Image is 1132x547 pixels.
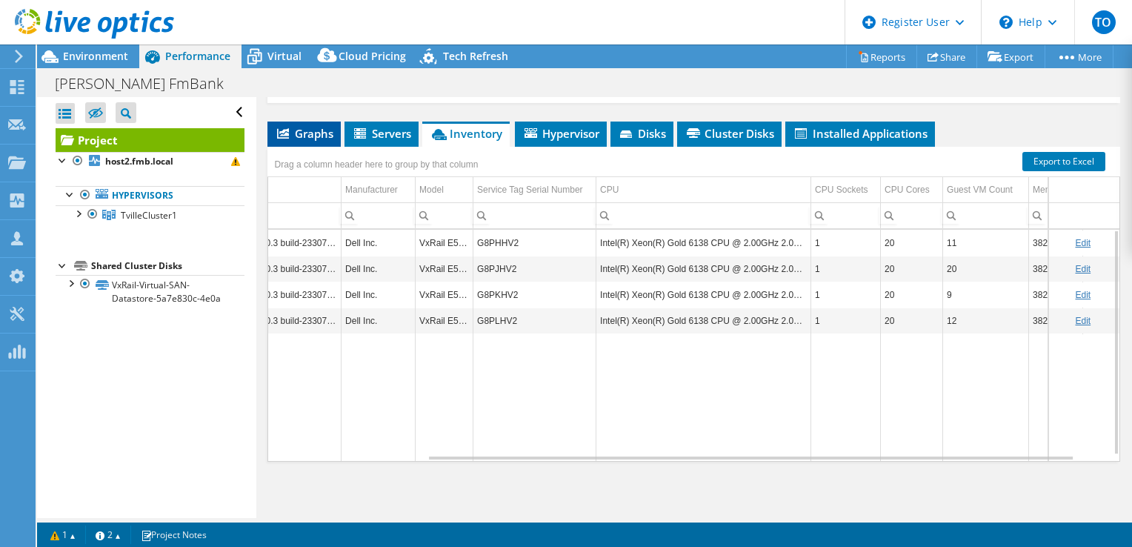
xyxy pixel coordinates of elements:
[881,256,943,282] td: Column CPU Cores, Value 20
[1022,152,1105,171] a: Export to Excel
[267,49,302,63] span: Virtual
[342,308,416,334] td: Column Manufacturer, Value Dell Inc.
[811,308,881,334] td: Column CPU Sockets, Value 1
[416,202,473,228] td: Column Model, Filter cell
[618,126,666,141] span: Disks
[811,230,881,256] td: Column CPU Sockets, Value 1
[473,202,596,228] td: Column Service Tag Serial Number, Filter cell
[197,177,342,203] td: OS Column
[1075,238,1091,248] a: Edit
[473,282,596,308] td: Column Service Tag Serial Number, Value G8PKHV2
[522,126,599,141] span: Hypervisor
[947,181,1013,199] div: Guest VM Count
[811,256,881,282] td: Column CPU Sockets, Value 1
[916,45,977,68] a: Share
[342,177,416,203] td: Manufacturer Column
[56,275,244,308] a: VxRail-Virtual-SAN-Datastore-5a7e830c-4e0a
[846,45,917,68] a: Reports
[1029,308,1083,334] td: Column Memory, Value 382.62 GiB
[881,282,943,308] td: Column CPU Cores, Value 20
[48,76,247,92] h1: [PERSON_NAME] FmBank
[345,181,398,199] div: Manufacturer
[811,202,881,228] td: Column CPU Sockets, Filter cell
[1075,290,1091,300] a: Edit
[943,256,1029,282] td: Column Guest VM Count, Value 20
[943,282,1029,308] td: Column Guest VM Count, Value 9
[275,126,333,141] span: Graphs
[1029,256,1083,282] td: Column Memory, Value 382.62 GiB
[85,526,131,544] a: 2
[793,126,928,141] span: Installed Applications
[197,308,342,334] td: Column OS, Value VMware ESXi 7.0.3 build-23307199
[416,177,473,203] td: Model Column
[596,282,811,308] td: Column CPU, Value Intel(R) Xeon(R) Gold 6138 CPU @ 2.00GHz 2.00 GHz
[56,205,244,225] a: TvilleCluster1
[416,230,473,256] td: Column Model, Value VxRail E560F
[40,526,86,544] a: 1
[881,177,943,203] td: CPU Cores Column
[443,49,508,63] span: Tech Refresh
[1045,45,1113,68] a: More
[416,256,473,282] td: Column Model, Value VxRail E560F
[1092,10,1116,34] span: TO
[430,126,502,141] span: Inventory
[811,177,881,203] td: CPU Sockets Column
[1075,264,1091,274] a: Edit
[815,181,868,199] div: CPU Sockets
[197,202,342,228] td: Column OS, Filter cell
[473,230,596,256] td: Column Service Tag Serial Number, Value G8PHHV2
[473,177,596,203] td: Service Tag Serial Number Column
[197,256,342,282] td: Column OS, Value VMware ESXi 7.0.3 build-23307199
[881,202,943,228] td: Column CPU Cores, Filter cell
[943,202,1029,228] td: Column Guest VM Count, Filter cell
[197,282,342,308] td: Column OS, Value VMware ESXi 7.0.3 build-23307199
[416,282,473,308] td: Column Model, Value VxRail E560F
[811,282,881,308] td: Column CPU Sockets, Value 1
[1029,202,1083,228] td: Column Memory, Filter cell
[63,49,128,63] span: Environment
[105,155,173,168] b: host2.fmb.local
[596,202,811,228] td: Column CPU, Filter cell
[943,308,1029,334] td: Column Guest VM Count, Value 12
[473,256,596,282] td: Column Service Tag Serial Number, Value G8PJHV2
[91,257,244,275] div: Shared Cluster Disks
[600,181,619,199] div: CPU
[165,49,230,63] span: Performance
[881,230,943,256] td: Column CPU Cores, Value 20
[1029,177,1083,203] td: Memory Column
[885,181,930,199] div: CPU Cores
[56,128,244,152] a: Project
[267,147,1120,462] div: Data grid
[352,126,411,141] span: Servers
[342,256,416,282] td: Column Manufacturer, Value Dell Inc.
[596,177,811,203] td: CPU Column
[339,49,406,63] span: Cloud Pricing
[197,230,342,256] td: Column OS, Value VMware ESXi 7.0.3 build-23307199
[1075,316,1091,326] a: Edit
[477,181,583,199] div: Service Tag Serial Number
[1029,282,1083,308] td: Column Memory, Value 382.62 GiB
[685,126,774,141] span: Cluster Disks
[342,202,416,228] td: Column Manufacturer, Filter cell
[1029,230,1083,256] td: Column Memory, Value 382.62 GiB
[416,308,473,334] td: Column Model, Value VxRail E560F
[473,308,596,334] td: Column Service Tag Serial Number, Value G8PLHV2
[881,308,943,334] td: Column CPU Cores, Value 20
[596,256,811,282] td: Column CPU, Value Intel(R) Xeon(R) Gold 6138 CPU @ 2.00GHz 2.00 GHz
[271,154,482,175] div: Drag a column header here to group by that column
[121,209,177,222] span: TvilleCluster1
[943,177,1029,203] td: Guest VM Count Column
[419,181,444,199] div: Model
[342,282,416,308] td: Column Manufacturer, Value Dell Inc.
[943,230,1029,256] td: Column Guest VM Count, Value 11
[342,230,416,256] td: Column Manufacturer, Value Dell Inc.
[976,45,1045,68] a: Export
[130,526,217,544] a: Project Notes
[56,152,244,171] a: host2.fmb.local
[596,308,811,334] td: Column CPU, Value Intel(R) Xeon(R) Gold 6138 CPU @ 2.00GHz 2.00 GHz
[56,186,244,205] a: Hypervisors
[596,230,811,256] td: Column CPU, Value Intel(R) Xeon(R) Gold 6138 CPU @ 2.00GHz 2.00 GHz
[999,16,1013,29] svg: \n
[1033,181,1065,199] div: Memory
